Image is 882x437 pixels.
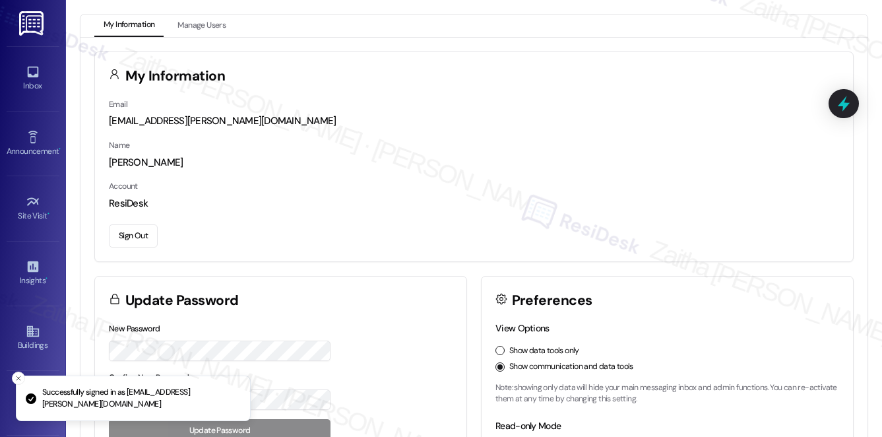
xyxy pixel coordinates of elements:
label: Account [109,181,138,191]
h3: My Information [125,69,226,83]
label: New Password [109,323,160,334]
a: Buildings [7,320,59,356]
label: View Options [495,322,550,334]
a: Site Visit • [7,191,59,226]
a: Inbox [7,61,59,96]
label: Name [109,140,130,151]
span: • [47,209,49,218]
label: Read-only Mode [495,420,561,432]
div: [PERSON_NAME] [109,156,839,170]
label: Show data tools only [509,345,579,357]
a: Insights • [7,255,59,291]
p: Successfully signed in as [EMAIL_ADDRESS][PERSON_NAME][DOMAIN_NAME] [42,387,239,410]
img: ResiDesk Logo [19,11,46,36]
button: Close toast [12,372,25,385]
div: ResiDesk [109,197,839,211]
div: [EMAIL_ADDRESS][PERSON_NAME][DOMAIN_NAME] [109,114,839,128]
span: • [46,274,47,283]
h3: Update Password [125,294,239,308]
button: Manage Users [168,15,235,37]
p: Note: showing only data will hide your main messaging inbox and admin functions. You can re-activ... [495,382,839,405]
button: Sign Out [109,224,158,248]
label: Show communication and data tools [509,361,633,373]
a: Leads [7,386,59,421]
span: • [59,145,61,154]
button: My Information [94,15,164,37]
label: Email [109,99,127,110]
h3: Preferences [512,294,592,308]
